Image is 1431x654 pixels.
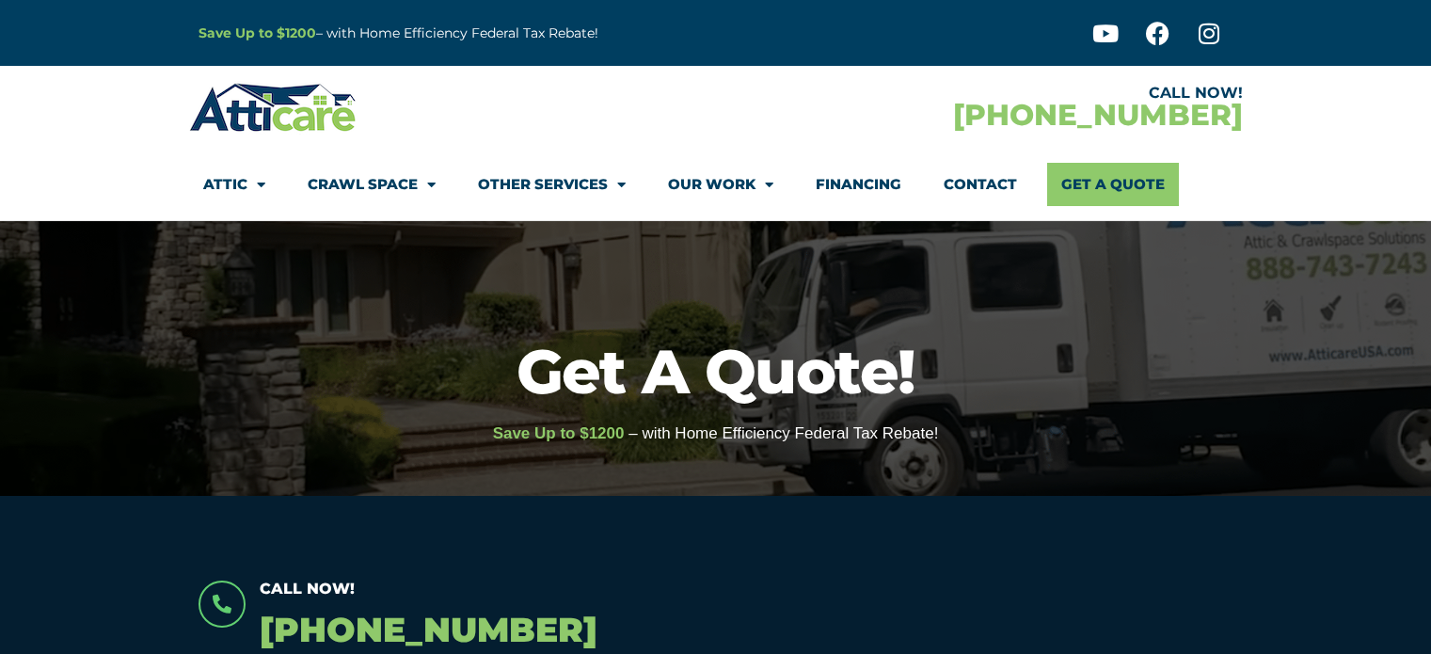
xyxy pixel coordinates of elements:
[668,163,773,206] a: Our Work
[816,163,901,206] a: Financing
[1047,163,1179,206] a: Get A Quote
[203,163,1229,206] nav: Menu
[199,24,316,41] a: Save Up to $1200
[308,163,436,206] a: Crawl Space
[199,23,808,44] p: – with Home Efficiency Federal Tax Rebate!
[478,163,626,206] a: Other Services
[944,163,1017,206] a: Contact
[203,163,265,206] a: Attic
[260,580,355,598] span: Call Now!
[493,424,625,442] span: Save Up to $1200
[716,86,1243,101] div: CALL NOW!
[628,424,938,442] span: – with Home Efficiency Federal Tax Rebate!
[9,341,1422,402] h1: Get A Quote!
